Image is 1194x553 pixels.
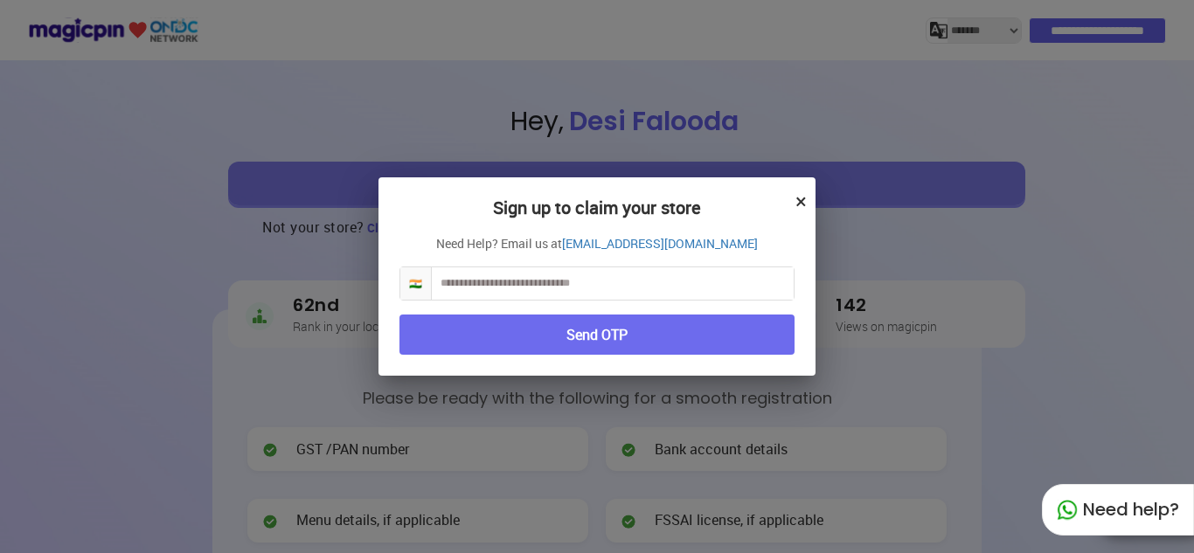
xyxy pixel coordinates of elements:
[562,235,758,252] a: [EMAIL_ADDRESS][DOMAIN_NAME]
[1042,484,1194,536] div: Need help?
[399,235,795,252] p: Need Help? Email us at
[795,186,807,216] button: ×
[399,198,795,235] h2: Sign up to claim your store
[400,267,432,300] span: 🇮🇳
[399,315,795,356] button: Send OTP
[1057,500,1078,521] img: whatapp_green.7240e66a.svg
